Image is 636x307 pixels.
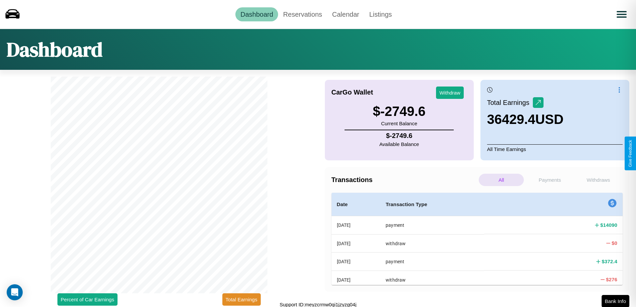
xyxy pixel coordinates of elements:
[479,174,524,186] p: All
[380,253,484,271] th: payment
[379,140,419,149] p: Available Balance
[7,284,23,300] div: Open Intercom Messenger
[332,271,381,289] th: [DATE]
[628,140,633,167] div: Give Feedback
[380,234,484,252] th: withdraw
[364,7,397,21] a: Listings
[278,7,327,21] a: Reservations
[602,258,617,265] h4: $ 372.4
[332,216,381,235] th: [DATE]
[380,271,484,289] th: withdraw
[222,293,261,306] button: Total Earnings
[386,200,479,208] h4: Transaction Type
[373,104,426,119] h3: $ -2749.6
[7,36,102,63] h1: Dashboard
[332,253,381,271] th: [DATE]
[576,174,621,186] p: Withdraws
[332,89,373,96] h4: CarGo Wallet
[337,200,375,208] h4: Date
[327,7,364,21] a: Calendar
[527,174,572,186] p: Payments
[332,176,477,184] h4: Transactions
[373,119,426,128] p: Current Balance
[606,276,617,283] h4: $ 276
[487,97,533,109] p: Total Earnings
[332,234,381,252] th: [DATE]
[487,144,623,154] p: All Time Earnings
[57,293,118,306] button: Percent of Car Earnings
[612,5,631,24] button: Open menu
[379,132,419,140] h4: $ -2749.6
[487,112,564,127] h3: 36429.4 USD
[380,216,484,235] th: payment
[612,240,617,247] h4: $ 0
[600,221,617,228] h4: $ 14090
[235,7,278,21] a: Dashboard
[436,87,464,99] button: Withdraw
